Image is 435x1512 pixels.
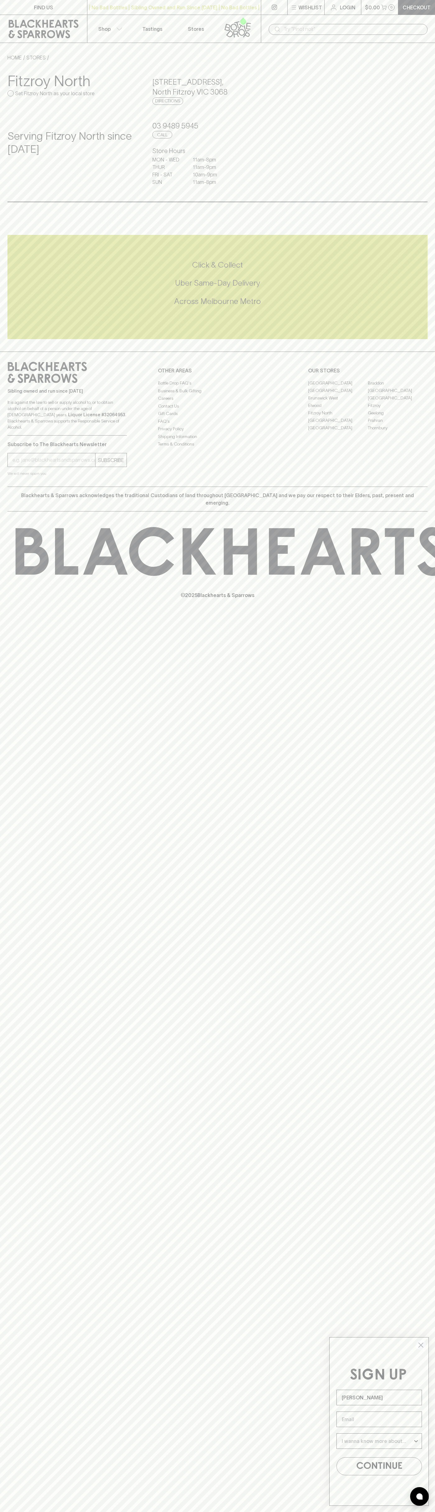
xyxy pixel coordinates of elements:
p: Blackhearts & Sparrows acknowledges the traditional Custodians of land throughout [GEOGRAPHIC_DAT... [12,492,423,506]
a: Geelong [368,409,428,417]
h5: Click & Collect [7,260,428,270]
img: bubble-icon [416,1493,423,1500]
p: 11am - 9pm [193,163,224,171]
p: Set Fitzroy North as your local store [15,90,95,97]
p: THUR [152,163,183,171]
a: Braddon [368,379,428,387]
input: Try "Pinot noir" [284,24,423,34]
a: Business & Bulk Gifting [158,387,277,394]
p: Wishlist [298,4,322,11]
a: Tastings [131,15,174,43]
a: Fitzroy [368,402,428,409]
a: Contact Us [158,402,277,410]
p: 10am - 9pm [193,171,224,178]
a: [GEOGRAPHIC_DATA] [308,387,368,394]
a: Brunswick West [308,394,368,402]
input: e.g. jane@blackheartsandsparrows.com.au [12,455,95,465]
a: [GEOGRAPHIC_DATA] [368,387,428,394]
input: Name [336,1390,422,1405]
a: HOME [7,55,22,60]
a: [GEOGRAPHIC_DATA] [368,394,428,402]
div: Call to action block [7,235,428,339]
strong: Liquor License #32064953 [68,412,125,417]
p: FRI - SAT [152,171,183,178]
p: Checkout [403,4,431,11]
button: SUBSCRIBE [95,453,127,467]
button: CONTINUE [336,1457,422,1475]
a: [GEOGRAPHIC_DATA] [308,379,368,387]
h5: [STREET_ADDRESS] , North Fitzroy VIC 3068 [152,77,282,97]
button: Show Options [413,1434,419,1449]
p: It is against the law to sell or supply alcohol to, or to obtain alcohol on behalf of a person un... [7,399,127,430]
p: SUN [152,178,183,186]
p: FIND US [34,4,53,11]
p: MON - WED [152,156,183,163]
a: Privacy Policy [158,425,277,433]
a: Thornbury [368,424,428,432]
a: Fitzroy North [308,409,368,417]
p: OUR STORES [308,367,428,374]
h5: Across Melbourne Metro [7,296,428,306]
p: $0.00 [365,4,380,11]
p: 0 [390,6,393,9]
h6: Store Hours [152,146,282,156]
a: [GEOGRAPHIC_DATA] [308,417,368,424]
a: Prahran [368,417,428,424]
p: Login [340,4,355,11]
a: Call [152,131,172,138]
a: Bottle Drop FAQ's [158,380,277,387]
p: OTHER AREAS [158,367,277,374]
a: Elwood [308,402,368,409]
h4: Serving Fitzroy North since [DATE] [7,130,137,156]
input: I wanna know more about... [342,1434,413,1449]
p: SUBSCRIBE [98,456,124,464]
p: Stores [188,25,204,33]
input: Email [336,1412,422,1427]
div: FLYOUT Form [323,1331,435,1512]
a: [GEOGRAPHIC_DATA] [308,424,368,432]
p: We will never spam you [7,470,127,477]
p: 11am - 8pm [193,156,224,163]
p: 11am - 8pm [193,178,224,186]
button: Close dialog [415,1340,426,1351]
a: STORES [26,55,46,60]
p: Subscribe to The Blackhearts Newsletter [7,441,127,448]
a: Directions [152,97,183,105]
span: SIGN UP [350,1368,407,1383]
h5: Uber Same-Day Delivery [7,278,428,288]
p: Shop [98,25,111,33]
a: Gift Cards [158,410,277,418]
h3: Fitzroy North [7,72,137,90]
a: Terms & Conditions [158,441,277,448]
a: Stores [174,15,218,43]
button: Shop [87,15,131,43]
h5: 03 9489 5945 [152,121,282,131]
p: Sibling owned and run since [DATE] [7,388,127,394]
a: Careers [158,395,277,402]
p: Tastings [142,25,162,33]
a: FAQ's [158,418,277,425]
a: Shipping Information [158,433,277,440]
